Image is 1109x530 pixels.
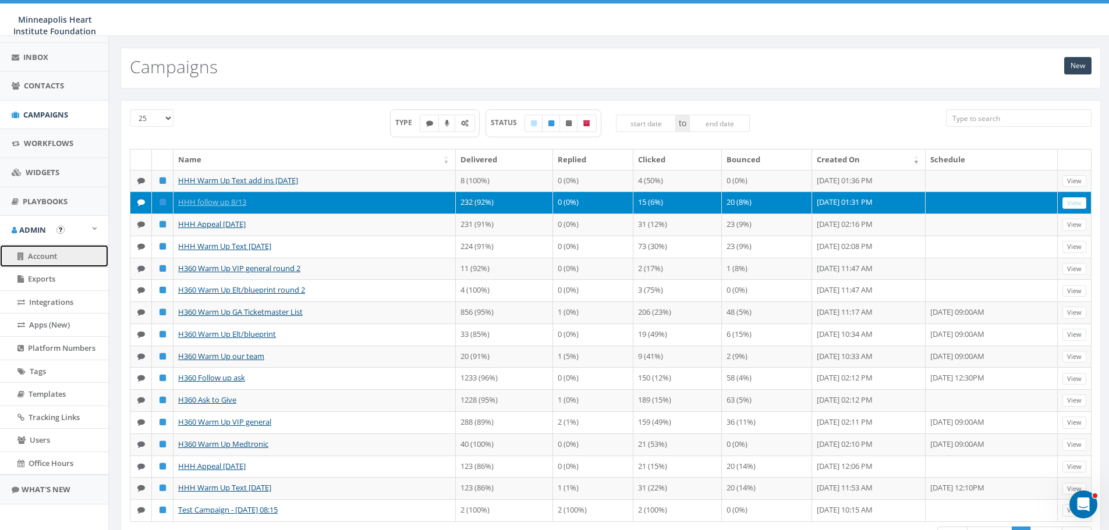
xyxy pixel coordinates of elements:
span: to [676,115,689,132]
a: H360 Warm Up Elt/blueprint round 2 [178,284,305,295]
a: View [1062,417,1086,429]
a: View [1062,329,1086,341]
button: Open In-App Guide [56,226,65,234]
i: Text SMS [137,198,145,206]
span: Exports [28,273,55,284]
i: Text SMS [137,286,145,294]
i: Published [160,374,166,382]
i: Published [160,506,166,514]
td: [DATE] 09:00AM [926,346,1058,368]
td: 206 (23%) [633,301,722,323]
span: Tags [30,366,46,376]
span: Users [30,435,50,445]
th: Replied [553,150,633,170]
i: Published [160,440,166,448]
a: HHH Appeal [DATE] [178,461,246,471]
td: 4 (50%) [633,170,722,192]
a: View [1062,175,1086,187]
a: View [1062,439,1086,451]
th: Created On: activate to sort column ascending [812,150,926,170]
td: [DATE] 09:00AM [926,323,1058,346]
a: H360 Warm Up Elt/blueprint [178,329,276,339]
a: View [1062,285,1086,297]
td: 0 (0%) [553,191,633,214]
a: Test Campaign - [DATE] 08:15 [178,504,278,515]
td: 21 (15%) [633,456,722,478]
th: Bounced [722,150,812,170]
td: 1 (1%) [553,477,633,499]
td: [DATE] 11:53 AM [812,477,926,499]
td: 1 (5%) [553,346,633,368]
td: 2 (100%) [456,499,553,521]
a: New [1064,57,1092,74]
a: H360 Warm Up VIP general [178,417,271,427]
span: TYPE [395,118,420,127]
td: 19 (49%) [633,323,722,346]
td: [DATE] 12:06 PM [812,456,926,478]
i: Published [160,396,166,404]
iframe: Intercom live chat [1069,490,1097,518]
i: Published [160,484,166,492]
i: Text SMS [137,506,145,514]
td: [DATE] 09:00AM [926,433,1058,456]
label: Published [542,115,561,132]
i: Text SMS [137,396,145,404]
input: Type to search [946,109,1092,127]
td: 2 (17%) [633,258,722,280]
i: Published [160,330,166,338]
td: 8 (100%) [456,170,553,192]
span: Account [28,251,57,261]
span: STATUS [491,118,525,127]
i: Text SMS [137,484,145,492]
i: Published [160,243,166,250]
td: 288 (89%) [456,411,553,433]
i: Text SMS [426,120,433,127]
td: 31 (22%) [633,477,722,499]
td: 224 (91%) [456,236,553,258]
a: View [1062,219,1086,231]
a: H360 Ask to Give [178,394,236,405]
td: [DATE] 01:36 PM [812,170,926,192]
span: Contacts [24,80,64,91]
td: 123 (86%) [456,477,553,499]
td: [DATE] 02:12 PM [812,389,926,411]
td: [DATE] 09:00AM [926,301,1058,323]
td: 11 (92%) [456,258,553,280]
td: 0 (0%) [722,499,812,521]
i: Published [548,120,554,127]
td: 4 (100%) [456,279,553,301]
span: Inbox [23,52,48,62]
a: View [1062,241,1086,253]
i: Published [160,265,166,272]
td: 15 (6%) [633,191,722,214]
i: Automated Message [461,120,469,127]
td: 2 (9%) [722,346,812,368]
i: Text SMS [137,308,145,316]
td: [DATE] 10:15 AM [812,499,926,521]
td: 20 (14%) [722,477,812,499]
th: Delivered [456,150,553,170]
td: 0 (0%) [553,456,633,478]
i: Ringless Voice Mail [445,120,449,127]
td: 0 (0%) [553,367,633,389]
a: H360 Warm Up our team [178,351,264,361]
i: Text SMS [137,330,145,338]
td: 150 (12%) [633,367,722,389]
i: Text SMS [137,243,145,250]
a: H360 Follow up ask [178,372,245,383]
th: Name: activate to sort column ascending [173,150,456,170]
span: Campaigns [23,109,68,120]
i: Unpublished [566,120,572,127]
a: View [1062,461,1086,473]
label: Ringless Voice Mail [438,115,456,132]
td: 58 (4%) [722,367,812,389]
i: Text SMS [137,177,145,184]
td: 159 (49%) [633,411,722,433]
a: HHH Warm Up Text [DATE] [178,241,271,251]
td: [DATE] 01:31 PM [812,191,926,214]
a: H360 Warm Up VIP general round 2 [178,263,300,273]
h2: Campaigns [130,57,218,76]
td: 23 (9%) [722,214,812,236]
a: View [1062,307,1086,319]
i: Text SMS [137,220,145,228]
